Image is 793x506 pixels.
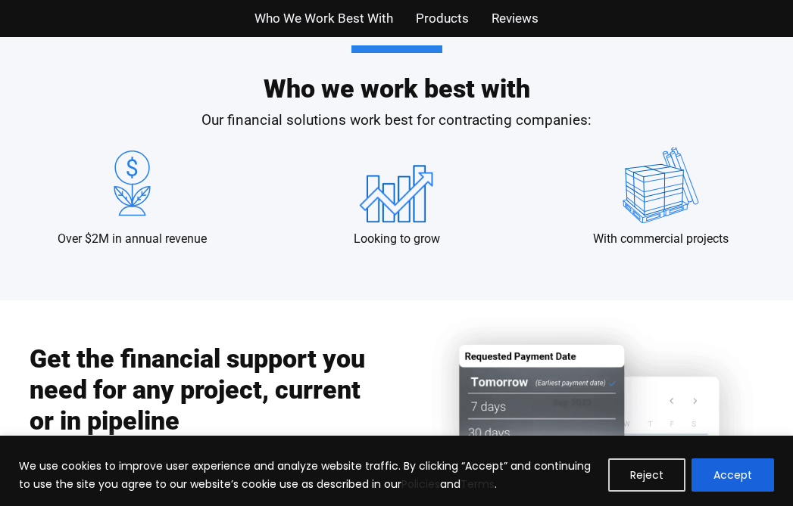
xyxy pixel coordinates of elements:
a: Reviews [492,8,539,29]
a: Who We Work Best With [254,8,393,29]
a: Products [416,8,469,29]
p: Looking to grow [354,231,440,247]
p: We use cookies to improve user experience and analyze website traffic. By clicking “Accept” and c... [19,457,597,493]
a: Terms [461,477,495,492]
h2: Get the financial support you need for any project, current or in pipeline [30,343,370,436]
button: Reject [608,458,685,492]
p: With commercial projects [593,231,729,247]
a: Policies [401,477,440,492]
p: Over $2M in annual revenue [58,231,207,247]
button: Accept [692,458,774,492]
